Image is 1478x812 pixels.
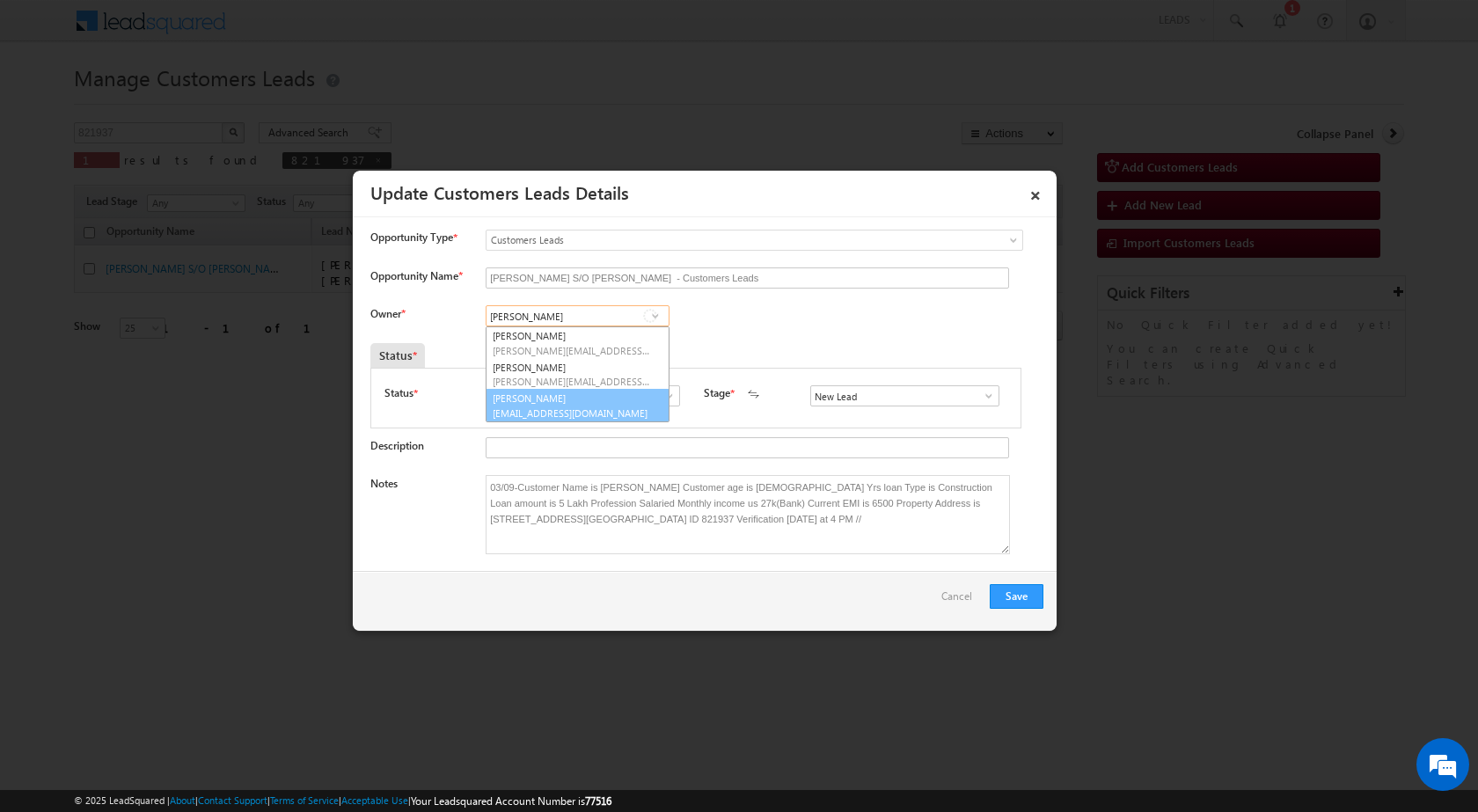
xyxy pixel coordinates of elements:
[487,359,669,391] a: [PERSON_NAME]
[370,343,425,368] div: Status
[486,230,1023,251] a: Customers Leads
[810,385,999,406] input: Type to Search
[644,307,666,325] a: Show All Items
[384,385,413,401] label: Status
[370,269,462,282] label: Opportunity Name
[941,584,981,618] a: Cancel
[370,307,405,320] label: Owner
[487,327,669,359] a: [PERSON_NAME]
[370,477,398,490] label: Notes
[411,794,611,808] span: Your Leadsquared Account Number is
[486,305,669,326] input: Type to Search
[493,406,651,420] span: [EMAIL_ADDRESS][DOMAIN_NAME]
[486,389,669,422] a: [PERSON_NAME]
[585,794,611,808] span: 77516
[170,794,195,806] a: About
[654,387,676,405] a: Show All Items
[370,439,424,452] label: Description
[990,584,1043,609] button: Save
[487,232,951,248] span: Customers Leads
[370,230,453,245] span: Opportunity Type
[341,794,408,806] a: Acceptable Use
[704,385,730,401] label: Stage
[493,344,651,357] span: [PERSON_NAME][EMAIL_ADDRESS][PERSON_NAME][DOMAIN_NAME]
[270,794,339,806] a: Terms of Service
[74,793,611,809] span: © 2025 LeadSquared | | | | |
[1021,177,1050,208] a: ×
[493,375,651,388] span: [PERSON_NAME][EMAIL_ADDRESS][PERSON_NAME][DOMAIN_NAME]
[198,794,267,806] a: Contact Support
[973,387,995,405] a: Show All Items
[370,179,629,204] a: Update Customers Leads Details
